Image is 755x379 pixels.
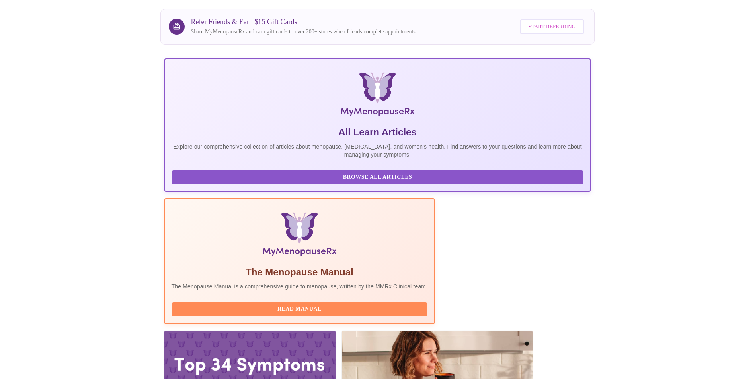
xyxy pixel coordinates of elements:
[172,302,428,316] button: Read Manual
[520,19,584,34] button: Start Referring
[172,305,430,312] a: Read Manual
[191,28,416,36] p: Share MyMenopauseRx and earn gift cards to over 200+ stores when friends complete appointments
[179,304,420,314] span: Read Manual
[172,282,428,290] p: The Menopause Manual is a comprehensive guide to menopause, written by the MMRx Clinical team.
[172,143,584,159] p: Explore our comprehensive collection of articles about menopause, [MEDICAL_DATA], and women's hea...
[172,173,586,180] a: Browse All Articles
[236,72,520,120] img: MyMenopauseRx Logo
[172,266,428,278] h5: The Menopause Manual
[172,170,584,184] button: Browse All Articles
[191,18,416,26] h3: Refer Friends & Earn $15 Gift Cards
[518,15,586,38] a: Start Referring
[212,212,387,259] img: Menopause Manual
[529,22,576,31] span: Start Referring
[179,172,576,182] span: Browse All Articles
[172,126,584,139] h5: All Learn Articles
